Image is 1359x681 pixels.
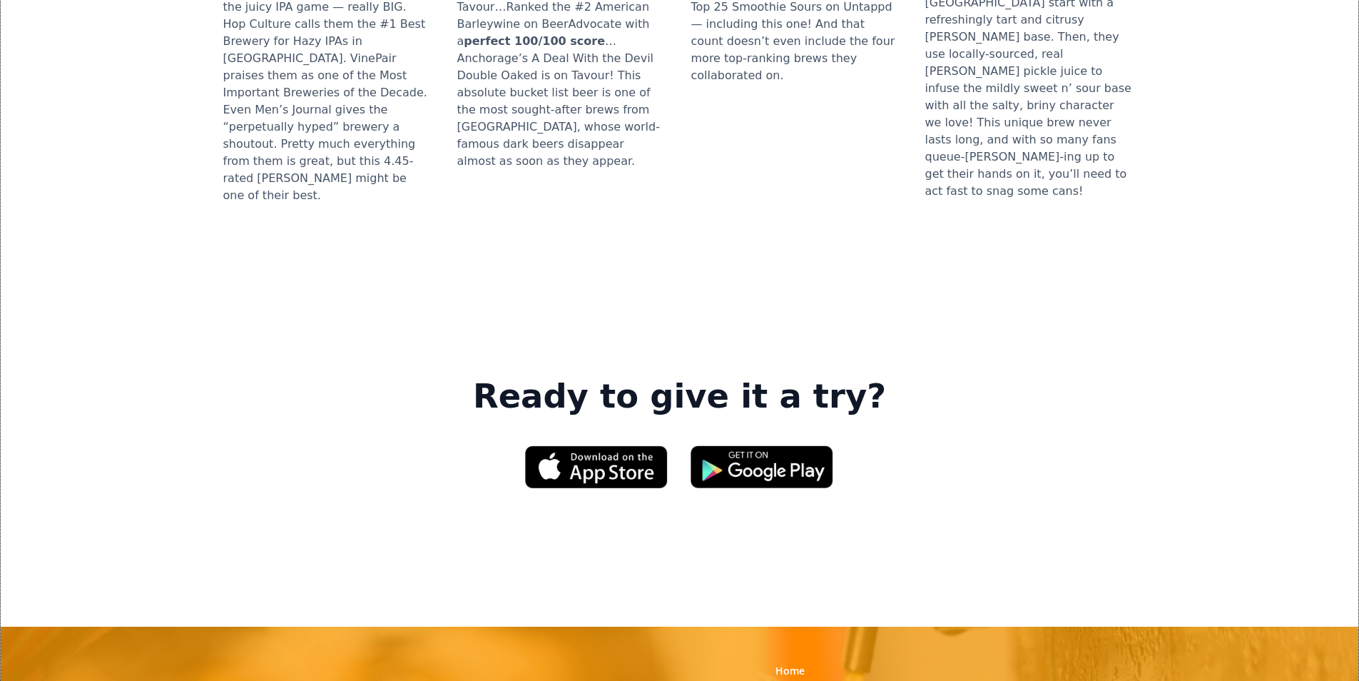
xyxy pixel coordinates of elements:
a: Home [775,664,805,678]
strong: perfect 100/100 score [464,34,605,48]
strong: Ready to give it a try? [473,377,886,417]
